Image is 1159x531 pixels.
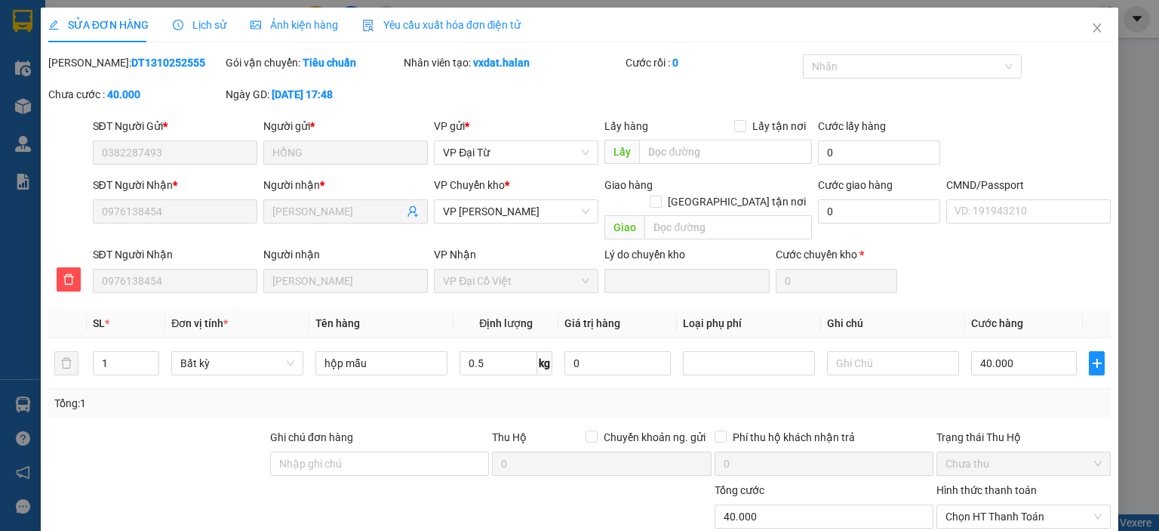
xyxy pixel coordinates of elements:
label: Hình thức thanh toán [936,484,1037,496]
span: Chưa thu [945,452,1102,475]
th: Loại phụ phí [677,309,821,338]
span: picture [251,20,261,30]
input: Cước lấy hàng [818,140,940,165]
div: Cước rồi : [626,54,800,71]
span: edit [48,20,59,30]
span: Ảnh kiện hàng [251,19,338,31]
label: Ghi chú đơn hàng [270,431,353,443]
span: Bất kỳ [180,352,294,375]
input: Ghi chú đơn hàng Ghi chú cho kế toán [270,452,489,476]
b: vxdat.halan [473,57,530,69]
span: plus [1090,357,1104,369]
span: VP Đại Cồ Việt [443,270,589,292]
span: Lịch sử [173,19,226,31]
span: VP Hoàng Gia [443,200,589,223]
div: Trạng thái Thu Hộ [936,429,1111,446]
span: Cước hàng [971,317,1023,329]
div: Tổng: 1 [54,395,448,412]
div: Người nhận [263,246,428,263]
label: Cước lấy hàng [818,120,886,132]
span: VP Đại Từ [443,141,589,164]
span: Phí thu hộ khách nhận trả [727,429,861,446]
span: delete [57,273,80,286]
span: Chuyển khoản ng. gửi [598,429,712,446]
b: [DATE] 17:48 [272,88,333,100]
span: Lấy [604,140,639,164]
button: plus [1089,351,1105,375]
div: VP Nhận [434,246,598,263]
span: Lấy tận nơi [746,118,812,134]
div: Gói vận chuyển: [226,54,400,71]
span: Tổng cước [715,484,764,496]
div: Chưa cước : [48,86,223,103]
span: [GEOGRAPHIC_DATA] tận nơi [662,193,812,210]
input: Dọc đường [639,140,812,164]
div: VP gửi [434,118,598,134]
span: user-add [407,205,419,218]
label: Cước giao hàng [818,179,893,191]
span: clock-circle [173,20,183,30]
input: Cước giao hàng [818,199,940,224]
div: Lý do chuyển kho [604,246,769,263]
input: Dọc đường [644,215,812,239]
span: Lấy hàng [604,120,648,132]
span: close [1091,22,1103,34]
input: VD: Bàn, Ghế [315,351,447,375]
th: Ghi chú [821,309,965,338]
b: 40.000 [107,88,140,100]
span: kg [537,351,552,375]
span: SỬA ĐƠN HÀNG [48,19,149,31]
span: VP Chuyển kho [434,179,505,191]
div: Người nhận [263,177,428,193]
div: SĐT Người Nhận [93,246,257,263]
span: Chọn HT Thanh Toán [945,505,1102,528]
span: Tên hàng [315,317,360,329]
div: SĐT Người Nhận [93,177,257,193]
img: icon [362,20,374,32]
span: SL [93,317,105,329]
div: Cước chuyển kho [776,246,898,263]
div: [PERSON_NAME]: [48,54,223,71]
span: Thu Hộ [492,431,527,443]
span: Giao [604,215,644,239]
span: Định lượng [479,317,533,329]
span: Đơn vị tính [171,317,228,329]
div: Người gửi [263,118,428,134]
div: SĐT Người Gửi [93,118,257,134]
button: Close [1076,8,1118,50]
b: 0 [672,57,678,69]
div: Ngày GD: [226,86,400,103]
div: Nhân viên tạo: [404,54,623,71]
input: Ghi Chú [827,351,959,375]
b: DT1310252555 [131,57,205,69]
span: Yêu cầu xuất hóa đơn điện tử [362,19,521,31]
button: delete [54,351,78,375]
span: Giao hàng [604,179,653,191]
span: Giá trị hàng [564,317,620,329]
b: Tiêu chuẩn [303,57,356,69]
button: delete [57,267,81,292]
div: CMND/Passport [946,177,1111,193]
